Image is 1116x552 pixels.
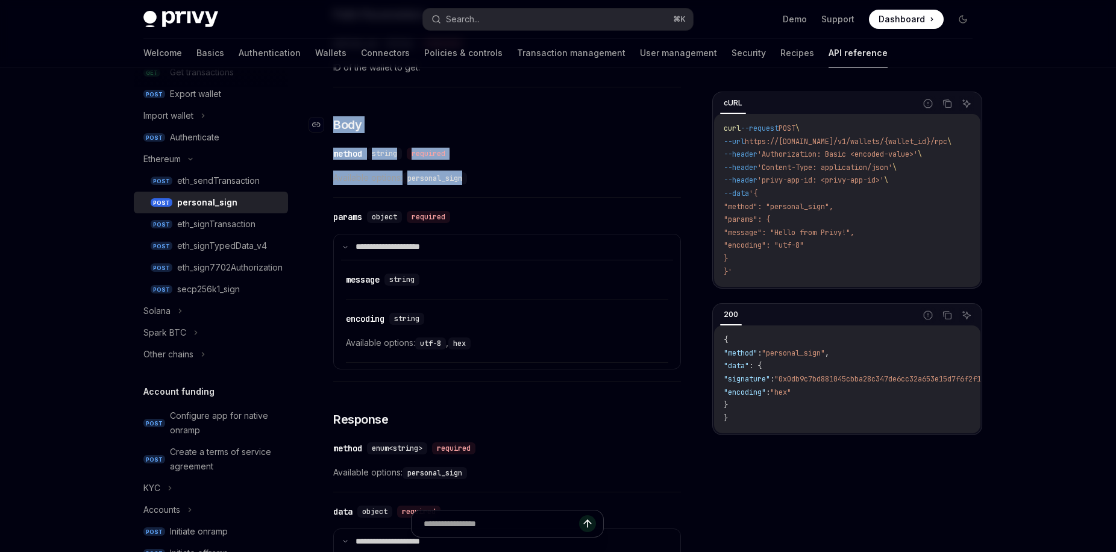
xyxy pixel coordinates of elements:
[783,13,807,25] a: Demo
[724,163,757,172] span: --header
[151,263,172,272] span: POST
[407,148,450,160] div: required
[333,411,388,428] span: Response
[869,10,944,29] a: Dashboard
[315,39,346,67] a: Wallets
[724,175,757,185] span: --header
[177,239,267,253] div: eth_signTypedData_v4
[143,481,160,495] div: KYC
[757,175,884,185] span: 'privy-app-id: <privy-app-id>'
[134,235,288,257] a: POSTeth_signTypedData_v4
[134,521,288,542] a: POSTInitiate onramp
[143,419,165,428] span: POST
[724,374,770,384] span: "signature"
[779,124,795,133] span: POST
[415,337,446,350] code: utf-8
[170,130,219,145] div: Authenticate
[143,90,165,99] span: POST
[346,313,384,325] div: encoding
[151,242,172,251] span: POST
[953,10,973,29] button: Toggle dark mode
[143,108,193,123] div: Import wallet
[170,87,221,101] div: Export wallet
[309,116,333,133] a: Navigate to header
[918,149,922,159] span: \
[724,202,833,212] span: "method": "personal_sign",
[879,13,925,25] span: Dashboard
[745,137,947,146] span: https://[DOMAIN_NAME]/v1/wallets/{wallet_id}/rpc
[939,96,955,111] button: Copy the contents from the code block
[134,441,288,477] a: POSTCreate a terms of service agreement
[640,39,717,67] a: User management
[939,307,955,323] button: Copy the contents from the code block
[920,96,936,111] button: Report incorrect code
[724,124,741,133] span: curl
[749,189,757,198] span: '{
[134,257,288,278] a: POSTeth_sign7702Authorization
[333,211,362,223] div: params
[825,348,829,358] span: ,
[829,39,888,67] a: API reference
[749,361,762,371] span: : {
[821,13,854,25] a: Support
[143,455,165,464] span: POST
[333,442,362,454] div: method
[346,274,380,286] div: message
[448,337,471,350] code: hex
[143,152,181,166] div: Ethereum
[770,374,774,384] span: :
[143,503,180,517] div: Accounts
[780,39,814,67] a: Recipes
[720,307,742,322] div: 200
[372,149,397,158] span: string
[134,213,288,235] a: POSTeth_signTransaction
[757,348,762,358] span: :
[372,212,397,222] span: object
[177,174,260,188] div: eth_sendTransaction
[151,285,172,294] span: POST
[333,171,681,185] span: Available options:
[959,96,974,111] button: Ask AI
[446,12,480,27] div: Search...
[724,400,728,410] span: }
[143,527,165,536] span: POST
[143,11,218,28] img: dark logo
[389,275,415,284] span: string
[239,39,301,67] a: Authentication
[724,137,745,146] span: --url
[757,163,892,172] span: 'Content-Type: application/json'
[741,124,779,133] span: --request
[959,307,974,323] button: Ask AI
[424,39,503,67] a: Policies & controls
[724,189,749,198] span: --data
[143,39,182,67] a: Welcome
[720,96,746,110] div: cURL
[333,465,681,480] span: Available options:
[134,83,288,105] a: POSTExport wallet
[346,336,668,350] span: Available options: ,
[333,148,362,160] div: method
[770,387,791,397] span: "hex"
[579,515,596,532] button: Send message
[143,133,165,142] span: POST
[724,215,770,224] span: "params": {
[757,149,918,159] span: 'Authorization: Basic <encoded-value>'
[724,149,757,159] span: --header
[724,254,728,263] span: }
[724,228,854,237] span: "message": "Hello from Privy!",
[170,445,281,474] div: Create a terms of service agreement
[372,444,422,453] span: enum<string>
[403,172,467,184] code: personal_sign
[394,314,419,324] span: string
[151,220,172,229] span: POST
[177,282,240,296] div: secp256k1_sign
[724,267,732,277] span: }'
[407,211,450,223] div: required
[362,507,387,516] span: object
[397,506,440,518] div: required
[766,387,770,397] span: :
[151,198,172,207] span: POST
[724,240,804,250] span: "encoding": "utf-8"
[724,387,766,397] span: "encoding"
[333,60,681,75] span: ID of the wallet to get.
